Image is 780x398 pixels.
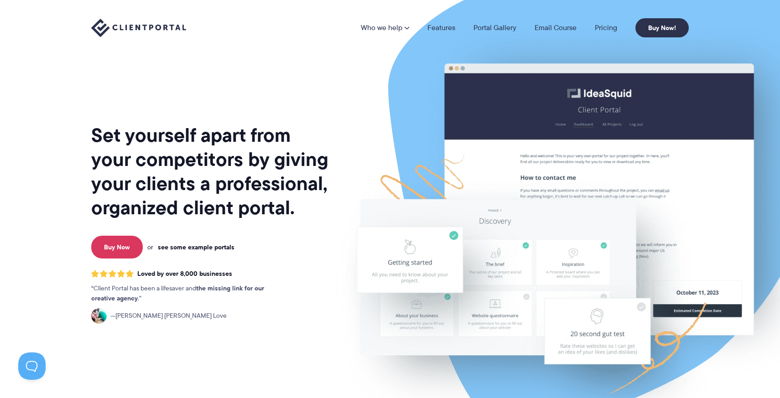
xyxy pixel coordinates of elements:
iframe: Toggle Customer Support [18,352,46,380]
a: Pricing [595,24,617,31]
span: Loved by over 8,000 businesses [137,270,232,278]
h1: Set yourself apart from your competitors by giving your clients a professional, organized client ... [91,123,330,220]
a: Buy Now [91,236,143,258]
a: see some example portals [158,243,234,251]
a: Portal Gallery [473,24,516,31]
a: Email Course [535,24,577,31]
p: Client Portal has been a lifesaver and . [91,284,283,304]
strong: the missing link for our creative agency [91,283,264,303]
span: [PERSON_NAME] [PERSON_NAME] Love [110,311,227,321]
a: Who we help [361,24,409,31]
a: Buy Now! [635,18,689,37]
a: Features [427,24,455,31]
span: or [147,243,153,251]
